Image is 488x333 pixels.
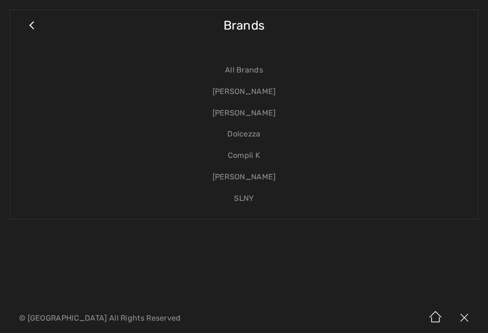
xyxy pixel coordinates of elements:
img: X [450,303,478,333]
span: Brands [224,9,265,42]
a: [PERSON_NAME] [20,81,468,103]
a: All Brands [20,60,468,81]
a: [PERSON_NAME] [20,166,468,188]
a: Dolcezza [20,124,468,145]
a: SLNY [20,188,468,209]
a: Compli K [20,145,468,166]
img: Home [421,303,450,333]
p: © [GEOGRAPHIC_DATA] All Rights Reserved [19,315,287,322]
a: [PERSON_NAME] [20,103,468,124]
